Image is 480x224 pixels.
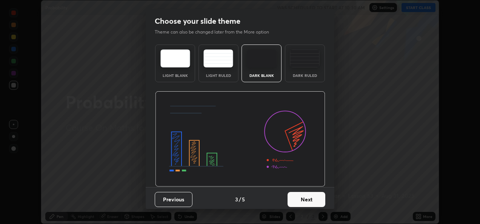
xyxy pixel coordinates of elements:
img: darkRuledTheme.de295e13.svg [290,49,320,68]
div: Dark Ruled [290,74,320,77]
img: lightTheme.e5ed3b09.svg [160,49,190,68]
h4: 3 [235,195,238,203]
img: darkTheme.f0cc69e5.svg [247,49,277,68]
div: Light Ruled [203,74,234,77]
button: Next [288,192,325,207]
h2: Choose your slide theme [155,16,240,26]
p: Theme can also be changed later from the More option [155,29,277,35]
button: Previous [155,192,192,207]
img: darkThemeBanner.d06ce4a2.svg [155,91,325,187]
div: Light Blank [160,74,190,77]
h4: / [239,195,241,203]
div: Dark Blank [246,74,277,77]
h4: 5 [242,195,245,203]
img: lightRuledTheme.5fabf969.svg [203,49,233,68]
